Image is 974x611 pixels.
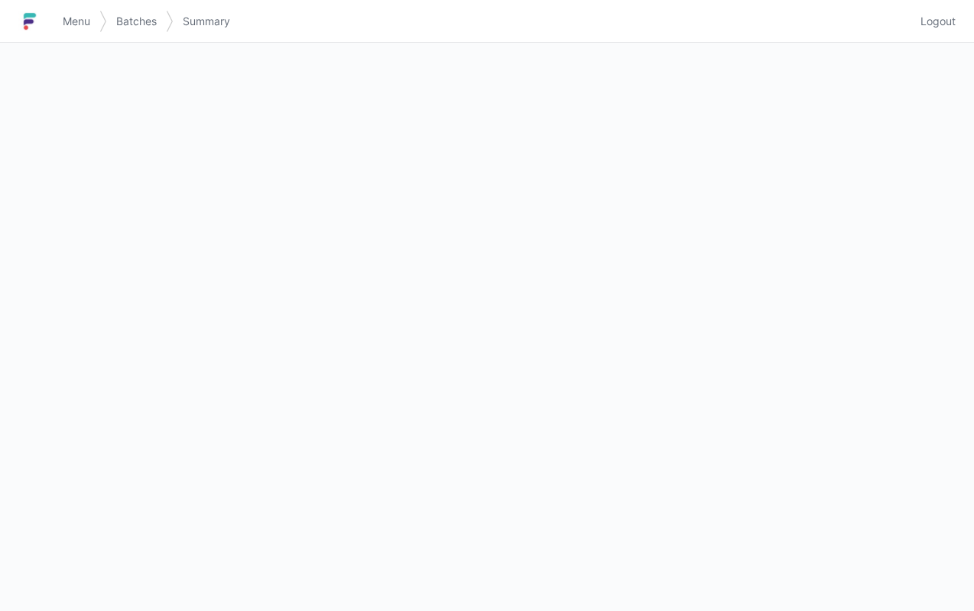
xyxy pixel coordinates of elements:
img: svg> [166,3,174,40]
a: Menu [54,8,99,35]
a: Logout [911,8,956,35]
a: Summary [174,8,239,35]
img: svg> [99,3,107,40]
img: logo-small.jpg [18,9,41,34]
a: Batches [107,8,166,35]
span: Batches [116,14,157,29]
span: Logout [920,14,956,29]
span: Summary [183,14,230,29]
span: Menu [63,14,90,29]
